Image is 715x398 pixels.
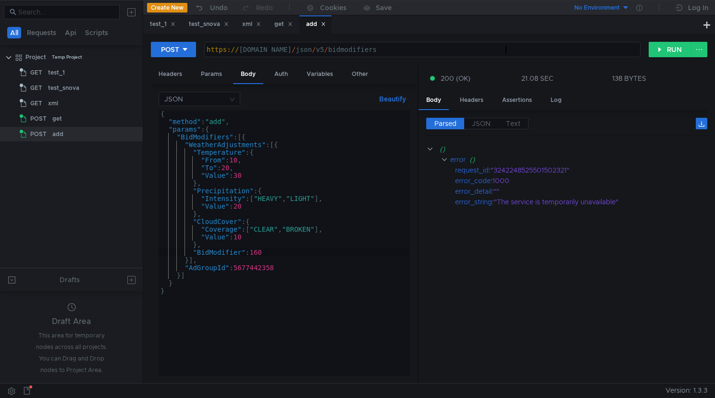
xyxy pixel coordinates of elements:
div: Auth [267,65,296,83]
button: Undo [187,0,234,15]
div: 21.08 SEC [521,74,554,83]
div: "The service is temporarily unavailable" [494,197,696,207]
span: POST [30,127,47,141]
div: Save [376,4,392,11]
span: JSON [472,119,491,128]
div: Headers [452,91,491,109]
button: RUN [649,42,691,57]
div: "" [493,186,696,197]
span: Parsed [434,119,456,128]
div: error_code [455,175,491,186]
div: Body [233,65,263,84]
div: Undo [210,2,228,13]
div: error [450,154,466,165]
div: Cookies [320,2,346,13]
div: Drafts [60,274,80,286]
div: POST [161,44,179,55]
span: GET [30,81,42,95]
div: xml [242,19,261,29]
div: Variables [299,65,341,83]
input: Search... [18,7,114,17]
div: Log In [688,2,708,13]
div: Body [419,91,449,110]
div: Headers [151,65,190,83]
button: Api [62,27,79,38]
div: 138 BYTES [612,74,646,83]
div: {} [469,154,695,165]
button: All [7,27,21,38]
div: get [274,19,293,29]
div: : [455,197,707,207]
div: test_snova [189,19,229,29]
div: "3242248525501502321" [491,165,696,175]
div: : [455,175,707,186]
div: No Environment [574,3,620,12]
span: Text [506,119,520,128]
div: Log [543,91,569,109]
span: GET [30,96,42,111]
button: Beautify [375,93,410,105]
div: Project [25,50,46,64]
div: request_id [455,165,489,175]
div: Assertions [494,91,540,109]
button: Create New [147,3,187,12]
div: add [306,19,326,29]
button: Requests [24,27,59,38]
div: error_detail [455,186,492,197]
span: POST [30,112,47,126]
div: Other [344,65,376,83]
div: : [455,186,707,197]
div: 1000 [493,175,696,186]
div: test_1 [150,19,175,29]
span: GET [30,65,42,80]
div: {} [440,144,694,154]
div: test_1 [48,65,65,80]
div: : [455,165,707,175]
span: 200 (OK) [441,73,470,84]
div: Params [193,65,230,83]
button: Redo [234,0,280,15]
div: add [52,127,63,141]
button: Scripts [82,27,111,38]
div: xml [48,96,58,111]
div: Redo [256,2,273,13]
div: get [52,112,62,126]
span: Version: 1.3.3 [666,384,707,398]
button: POST [151,42,196,57]
div: test_snova [48,81,79,95]
div: Temp Project [52,50,82,64]
div: error_string [455,197,492,207]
